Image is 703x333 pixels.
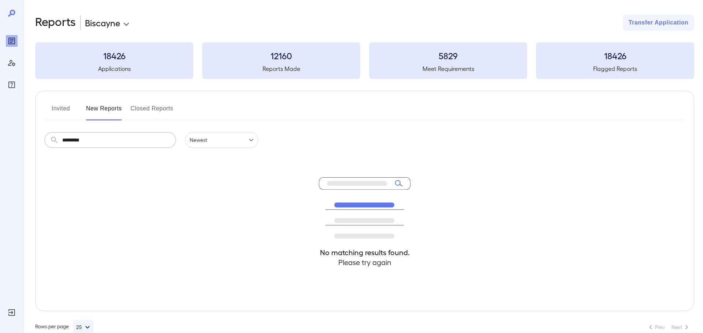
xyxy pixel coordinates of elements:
h5: Meet Requirements [369,64,527,73]
h5: Flagged Reports [536,64,694,73]
h3: 18426 [536,50,694,61]
h5: Applications [35,64,193,73]
div: Log Out [6,307,18,318]
div: FAQ [6,79,18,91]
h3: 12160 [202,50,360,61]
h5: Reports Made [202,64,360,73]
nav: pagination navigation [643,321,694,333]
div: Reports [6,35,18,47]
p: Biscayne [85,17,120,29]
div: Newest [185,132,258,148]
button: Closed Reports [131,103,174,120]
button: Transfer Application [623,15,694,31]
h3: 5829 [369,50,527,61]
h4: No matching results found. [319,247,410,257]
h3: 18426 [35,50,193,61]
h2: Reports [35,15,76,31]
button: Invited [44,103,77,120]
div: Manage Users [6,57,18,69]
summary: 18426Applications12160Reports Made5829Meet Requirements18426Flagged Reports [35,42,694,79]
h4: Please try again [319,257,410,267]
button: New Reports [86,103,122,120]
